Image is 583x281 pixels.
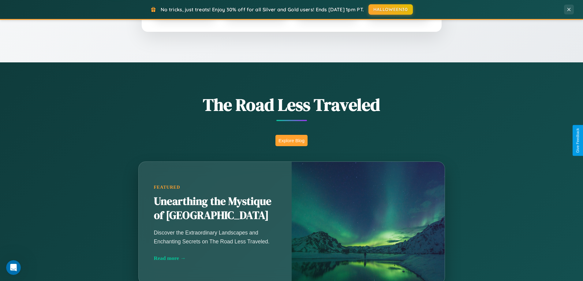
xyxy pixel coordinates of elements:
div: Featured [154,185,276,190]
h1: The Road Less Traveled [108,93,475,116]
iframe: Intercom live chat [6,260,21,275]
div: Read more → [154,255,276,261]
span: No tricks, just treats! Enjoy 30% off for all Silver and Gold users! Ends [DATE] 1pm PT. [161,6,364,13]
p: Discover the Extraordinary Landscapes and Enchanting Secrets on The Road Less Traveled. [154,228,276,246]
button: HALLOWEEN30 [368,4,413,15]
button: Explore Blog [275,135,308,146]
h2: Unearthing the Mystique of [GEOGRAPHIC_DATA] [154,194,276,223]
div: Give Feedback [576,128,580,153]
